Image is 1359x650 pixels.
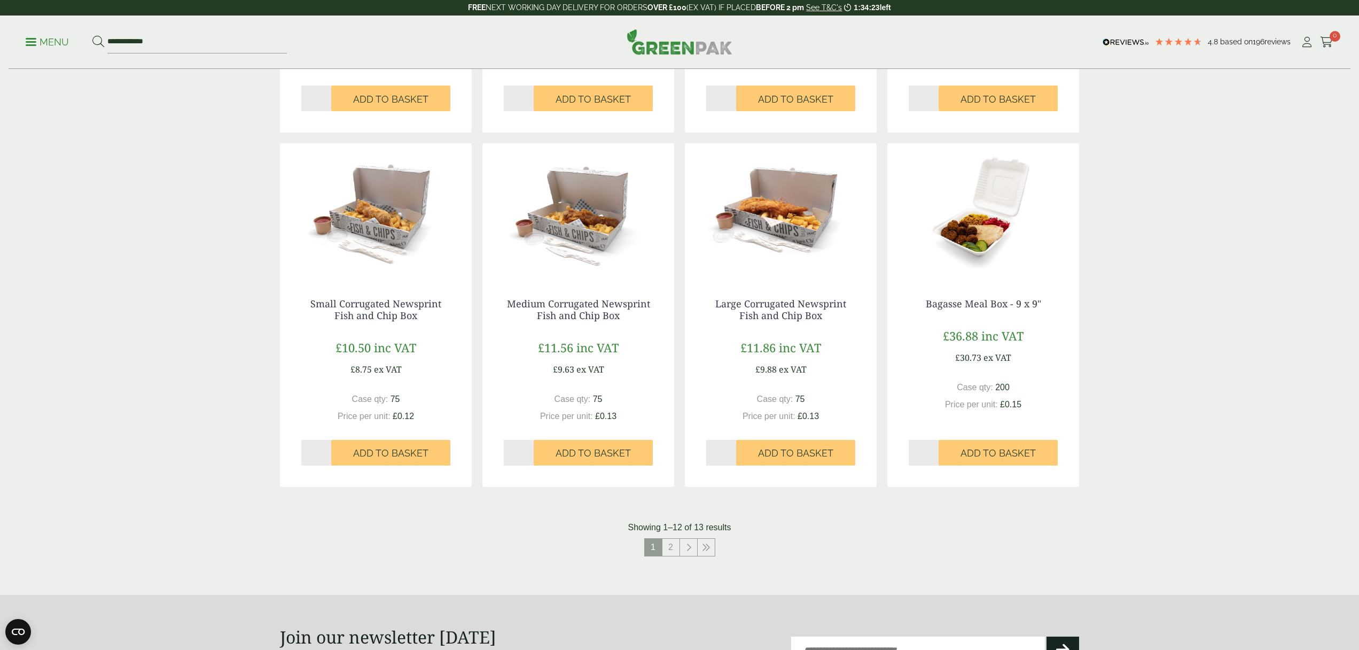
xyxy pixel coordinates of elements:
img: Small - Corrugated Newsprint Fish & Chips Box with Food Variant 1 [280,143,472,277]
span: Add to Basket [758,447,833,459]
img: Bagasse Meal Box 9 x 9 inch with food [887,143,1079,277]
span: Price per unit: [540,412,593,421]
span: £0.15 [1000,400,1021,409]
p: Menu [26,36,69,49]
span: £0.13 [798,412,819,421]
button: Add to Basket [736,86,855,111]
span: Add to Basket [556,447,631,459]
button: Add to Basket [736,440,855,466]
div: 4.79 Stars [1154,37,1202,47]
span: ex VAT [983,352,1011,363]
span: reviews [1264,37,1291,46]
img: Large - Corrugated Newsprint Fish & Chips Box with Food Variant 1 [685,143,877,277]
span: 1 [645,539,662,556]
span: ex VAT [779,363,807,375]
span: left [880,3,891,12]
i: Cart [1320,37,1333,48]
span: £0.12 [393,412,414,421]
a: Small Corrugated Newsprint Fish and Chip Box [310,297,441,322]
button: Add to Basket [534,440,653,466]
span: £9.88 [755,363,777,375]
button: Add to Basket [331,86,450,111]
span: 200 [995,383,1010,392]
a: 2 [662,539,679,556]
p: Showing 1–12 of 13 results [628,521,731,534]
span: £9.63 [553,363,574,375]
a: 0 [1320,34,1333,50]
img: REVIEWS.io [1103,38,1149,46]
span: inc VAT [576,339,619,355]
span: 75 [593,394,603,404]
a: Large Corrugated Newsprint Fish and Chip Box [715,297,846,322]
span: £11.56 [538,339,573,355]
span: inc VAT [779,339,821,355]
span: inc VAT [981,328,1024,344]
a: See T&C's [806,3,842,12]
span: inc VAT [374,339,416,355]
strong: FREE [468,3,486,12]
span: Add to Basket [556,94,631,105]
span: Add to Basket [353,447,428,459]
i: My Account [1300,37,1314,48]
span: Based on [1220,37,1253,46]
button: Add to Basket [331,440,450,466]
span: £36.88 [943,328,978,344]
span: ex VAT [576,363,604,375]
span: £8.75 [350,363,372,375]
span: 0 [1330,31,1340,42]
span: Price per unit: [743,412,795,421]
span: Price per unit: [338,412,390,421]
a: Medium Corrugated Newsprint Fish and Chip Box [507,297,650,322]
span: £0.13 [595,412,616,421]
a: Menu [26,36,69,47]
span: 1:34:23 [854,3,879,12]
span: Case qty: [757,394,793,404]
span: Price per unit: [945,400,998,409]
a: Bagasse Meal Box - 9 x 9" [926,297,1041,310]
button: Add to Basket [939,86,1058,111]
span: Add to Basket [353,94,428,105]
span: £30.73 [955,352,981,363]
span: 196 [1253,37,1264,46]
span: Case qty: [352,394,388,404]
span: 4.8 [1208,37,1220,46]
button: Add to Basket [534,86,653,111]
span: Add to Basket [758,94,833,105]
span: Add to Basket [960,447,1036,459]
span: Add to Basket [960,94,1036,105]
strong: Join our newsletter [DATE] [280,625,496,648]
button: Open CMP widget [5,619,31,645]
img: Medium - Corrugated Newsprint Fish & Chips Box with Food Variant 2 [482,143,674,277]
span: Case qty: [554,394,591,404]
span: £11.86 [740,339,776,355]
img: GreenPak Supplies [627,29,732,55]
span: £10.50 [335,339,371,355]
strong: BEFORE 2 pm [756,3,804,12]
span: ex VAT [374,363,402,375]
span: 75 [390,394,400,404]
strong: OVER £100 [647,3,686,12]
span: 75 [795,394,805,404]
button: Add to Basket [939,440,1058,466]
span: Case qty: [957,383,993,392]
